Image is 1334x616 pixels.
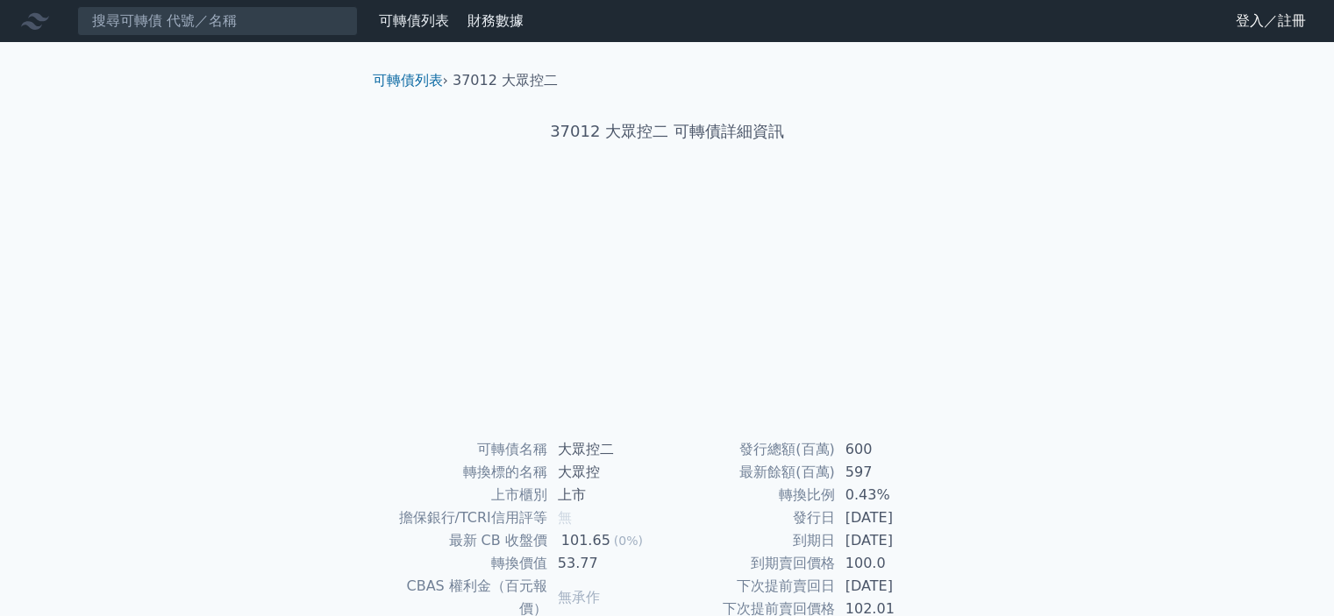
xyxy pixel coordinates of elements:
[835,438,955,461] td: 600
[547,484,667,506] td: 上市
[614,534,643,548] span: (0%)
[359,119,976,144] h1: 37012 大眾控二 可轉債詳細資訊
[558,509,572,526] span: 無
[667,461,835,484] td: 最新餘額(百萬)
[1222,7,1320,35] a: 登入／註冊
[547,461,667,484] td: 大眾控
[667,506,835,529] td: 發行日
[453,70,558,91] li: 37012 大眾控二
[380,461,547,484] td: 轉換標的名稱
[380,506,547,529] td: 擔保銀行/TCRI信用評等
[667,484,835,506] td: 轉換比例
[835,484,955,506] td: 0.43%
[835,575,955,598] td: [DATE]
[380,438,547,461] td: 可轉債名稱
[373,72,443,89] a: 可轉債列表
[835,506,955,529] td: [DATE]
[558,529,614,552] div: 101.65
[380,552,547,575] td: 轉換價值
[558,589,600,605] span: 無承作
[667,529,835,552] td: 到期日
[835,529,955,552] td: [DATE]
[77,6,358,36] input: 搜尋可轉債 代號／名稱
[547,438,667,461] td: 大眾控二
[835,552,955,575] td: 100.0
[379,12,449,29] a: 可轉債列表
[547,552,667,575] td: 53.77
[373,70,448,91] li: ›
[667,438,835,461] td: 發行總額(百萬)
[380,529,547,552] td: 最新 CB 收盤價
[467,12,524,29] a: 財務數據
[835,461,955,484] td: 597
[667,575,835,598] td: 下次提前賣回日
[667,552,835,575] td: 到期賣回價格
[380,484,547,506] td: 上市櫃別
